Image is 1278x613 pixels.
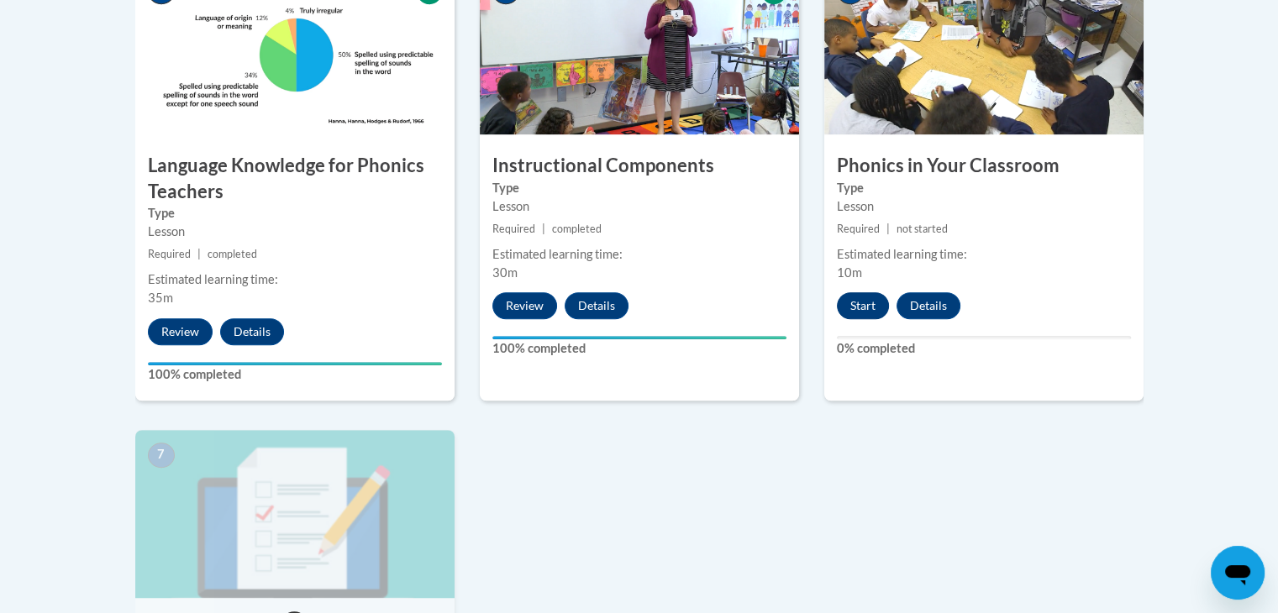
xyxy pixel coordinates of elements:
span: 30m [492,265,518,280]
div: Estimated learning time: [148,270,442,289]
div: Lesson [837,197,1131,216]
label: 100% completed [148,365,442,384]
h3: Phonics in Your Classroom [824,153,1144,179]
button: Details [897,292,960,319]
span: Required [148,248,191,260]
h3: Instructional Components [480,153,799,179]
span: | [197,248,201,260]
span: 10m [837,265,862,280]
span: completed [552,223,602,235]
label: 0% completed [837,339,1131,358]
label: Type [492,179,786,197]
button: Start [837,292,889,319]
img: Course Image [135,430,455,598]
button: Review [148,318,213,345]
label: Type [148,204,442,223]
span: 7 [148,443,175,468]
div: Lesson [148,223,442,241]
span: 35m [148,291,173,305]
span: not started [897,223,948,235]
button: Details [565,292,628,319]
div: Your progress [148,362,442,365]
span: Required [492,223,535,235]
label: Type [837,179,1131,197]
span: Required [837,223,880,235]
div: Estimated learning time: [837,245,1131,264]
div: Lesson [492,197,786,216]
span: | [542,223,545,235]
iframe: Button to launch messaging window [1211,546,1265,600]
div: Your progress [492,336,786,339]
h3: Language Knowledge for Phonics Teachers [135,153,455,205]
span: | [886,223,890,235]
span: completed [208,248,257,260]
div: Estimated learning time: [492,245,786,264]
label: 100% completed [492,339,786,358]
button: Details [220,318,284,345]
button: Review [492,292,557,319]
